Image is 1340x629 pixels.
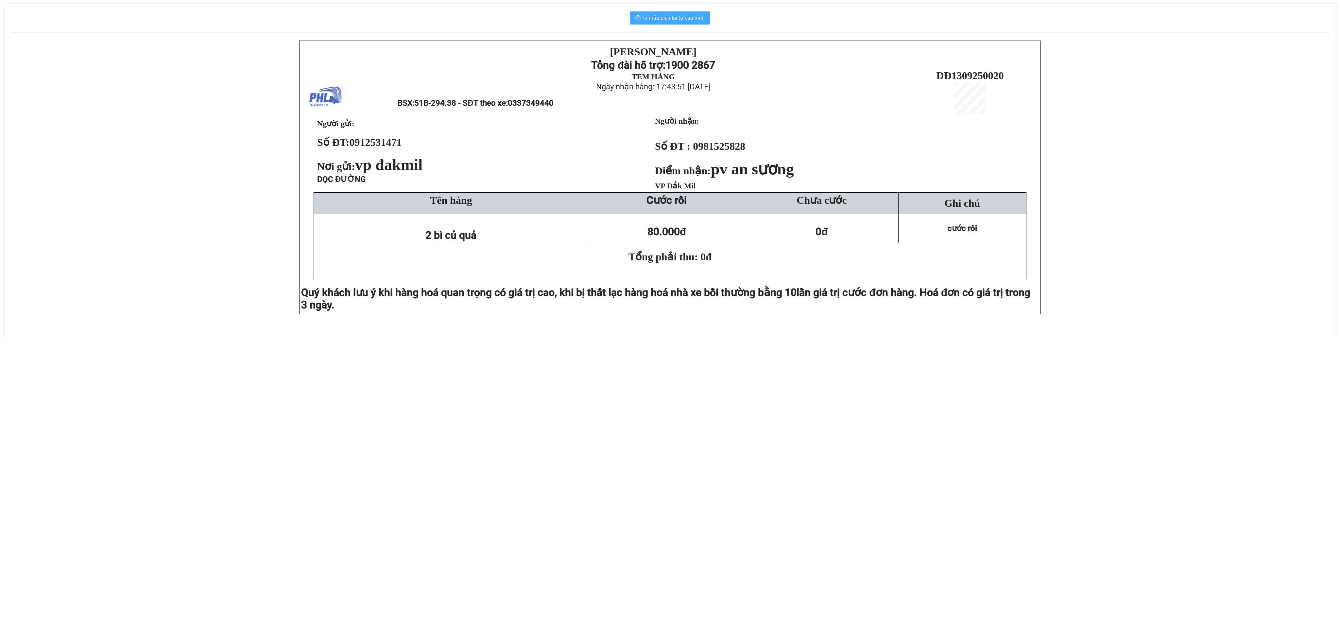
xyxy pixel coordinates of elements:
[398,98,553,108] span: BSX:
[425,229,476,241] span: 2 bì củ quả
[944,197,980,209] span: Ghi chú
[317,175,366,184] span: DỌC ĐƯỜNG
[430,194,472,206] span: Tên hàng
[508,98,554,108] span: 0337349440
[655,140,690,152] strong: Số ĐT :
[655,117,699,125] strong: Người nhận:
[948,224,977,233] span: cước rồi
[591,59,665,71] strong: Tổng đài hỗ trợ:
[630,11,710,25] button: printerIn mẫu biên lai tự cấu hình
[711,160,794,178] span: pv an sương
[655,165,794,177] strong: Điểm nhận:
[936,70,1004,81] span: DĐ1309250020
[628,251,712,263] span: Tổng phải thu: 0đ
[643,14,705,22] span: In mẫu biên lai tự cấu hình
[797,194,847,206] span: Chưa cước
[309,81,342,114] img: logo
[596,82,711,91] span: Ngày nhận hàng: 17:43:51 [DATE]
[693,140,745,152] span: 0981525828
[317,161,425,172] span: Nơi gửi:
[414,98,553,108] span: 51B-294.38 - SĐT theo xe:
[655,182,696,190] span: VP Đắk Mil
[665,59,715,71] strong: 1900 2867
[816,225,828,238] span: 0đ
[301,286,797,299] span: Quý khách lưu ý khi hàng hoá quan trọng có giá trị cao, khi bị thất lạc hàng hoá nhà xe bồi thườn...
[647,225,686,238] span: 80.000đ
[350,136,402,148] span: 0912531471
[635,15,641,21] span: printer
[317,136,402,148] strong: Số ĐT:
[355,156,423,173] span: vp đakmil
[610,46,696,58] strong: [PERSON_NAME]
[317,119,354,128] span: Người gửi:
[646,194,687,206] strong: Cước rồi
[301,286,1030,311] span: lần giá trị cước đơn hàng. Hoá đơn có giá trị trong 3 ngày.
[631,72,675,81] strong: TEM HÀNG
